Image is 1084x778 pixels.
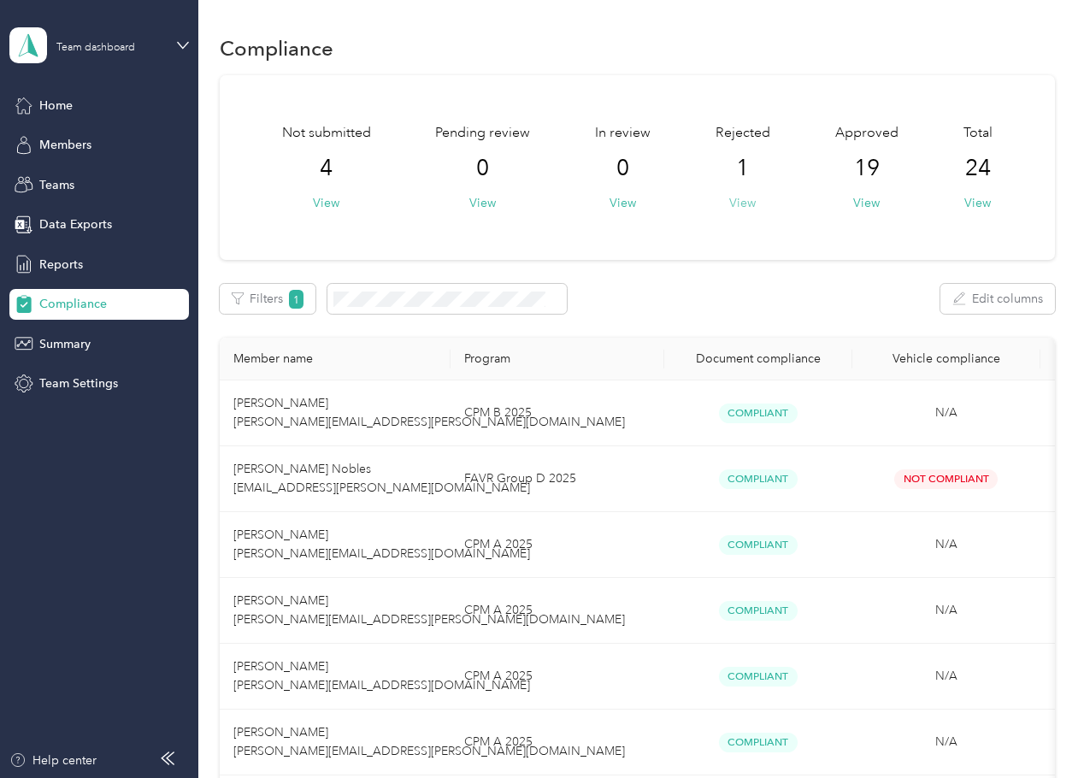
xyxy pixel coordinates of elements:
[988,682,1084,778] iframe: Everlance-gr Chat Button Frame
[451,512,664,578] td: CPM A 2025
[716,123,770,144] span: Rejected
[964,194,991,212] button: View
[719,469,798,489] span: Compliant
[451,446,664,512] td: FAVR Group D 2025
[233,462,530,495] span: [PERSON_NAME] Nobles [EMAIL_ADDRESS][PERSON_NAME][DOMAIN_NAME]
[320,155,333,182] span: 4
[610,194,636,212] button: View
[935,669,957,683] span: N/A
[56,43,135,53] div: Team dashboard
[965,155,991,182] span: 24
[39,295,107,313] span: Compliance
[935,734,957,749] span: N/A
[729,194,756,212] button: View
[220,338,451,380] th: Member name
[220,39,333,57] h1: Compliance
[469,194,496,212] button: View
[719,667,798,687] span: Compliant
[853,194,880,212] button: View
[935,603,957,617] span: N/A
[678,351,839,366] div: Document compliance
[963,123,993,144] span: Total
[854,155,880,182] span: 19
[940,284,1055,314] button: Edit columns
[39,335,91,353] span: Summary
[39,215,112,233] span: Data Exports
[39,176,74,194] span: Teams
[39,97,73,115] span: Home
[736,155,749,182] span: 1
[451,380,664,446] td: CPM B 2025
[313,194,339,212] button: View
[233,396,625,429] span: [PERSON_NAME] [PERSON_NAME][EMAIL_ADDRESS][PERSON_NAME][DOMAIN_NAME]
[39,374,118,392] span: Team Settings
[616,155,629,182] span: 0
[233,528,530,561] span: [PERSON_NAME] [PERSON_NAME][EMAIL_ADDRESS][DOMAIN_NAME]
[451,710,664,775] td: CPM A 2025
[719,535,798,555] span: Compliant
[451,338,664,380] th: Program
[435,123,530,144] span: Pending review
[289,290,304,309] span: 1
[233,593,625,627] span: [PERSON_NAME] [PERSON_NAME][EMAIL_ADDRESS][PERSON_NAME][DOMAIN_NAME]
[39,256,83,274] span: Reports
[476,155,489,182] span: 0
[719,733,798,752] span: Compliant
[220,284,316,314] button: Filters1
[719,404,798,423] span: Compliant
[719,601,798,621] span: Compliant
[451,644,664,710] td: CPM A 2025
[9,751,97,769] button: Help center
[595,123,651,144] span: In review
[835,123,898,144] span: Approved
[866,351,1027,366] div: Vehicle compliance
[39,136,91,154] span: Members
[935,405,957,420] span: N/A
[233,725,625,758] span: [PERSON_NAME] [PERSON_NAME][EMAIL_ADDRESS][PERSON_NAME][DOMAIN_NAME]
[282,123,371,144] span: Not submitted
[894,469,998,489] span: Not Compliant
[935,537,957,551] span: N/A
[233,659,530,693] span: [PERSON_NAME] [PERSON_NAME][EMAIL_ADDRESS][DOMAIN_NAME]
[451,578,664,644] td: CPM A 2025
